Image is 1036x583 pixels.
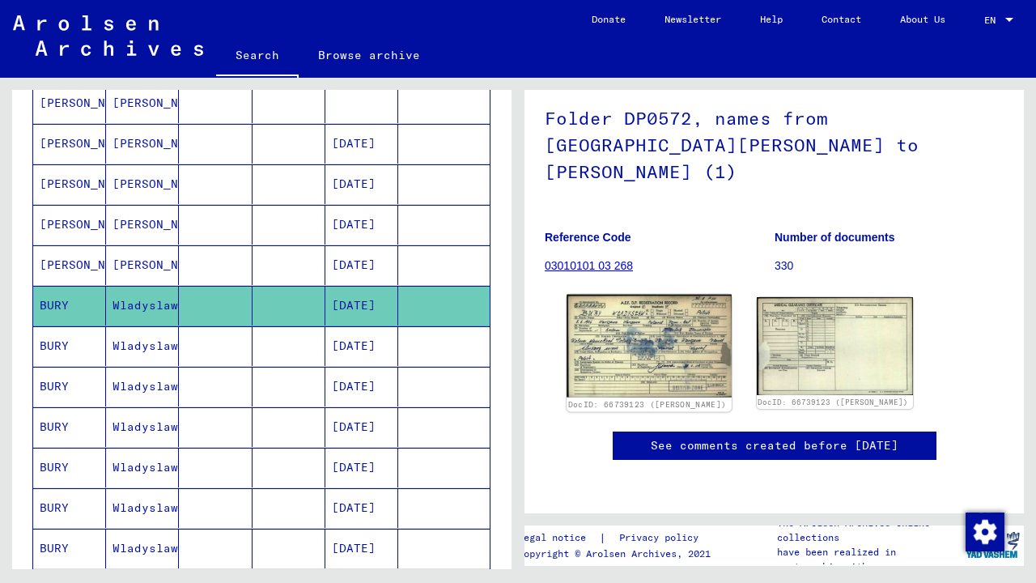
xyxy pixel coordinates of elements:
mat-cell: Wladyslaw [106,529,179,568]
mat-cell: Wladyslaw [106,367,179,406]
a: See comments created before [DATE] [651,437,898,454]
a: DocID: 66739123 ([PERSON_NAME]) [758,398,908,406]
mat-cell: BURY [33,326,106,366]
mat-cell: [PERSON_NAME] [33,245,106,285]
mat-cell: [DATE] [325,124,398,164]
mat-cell: [DATE] [325,529,398,568]
a: Search [216,36,299,78]
mat-cell: [PERSON_NAME] [33,205,106,245]
mat-cell: [PERSON_NAME] [106,245,179,285]
b: Number of documents [775,231,895,244]
mat-cell: [DATE] [325,245,398,285]
mat-cell: [DATE] [325,164,398,204]
p: have been realized in partnership with [777,545,962,574]
mat-cell: [PERSON_NAME] [33,124,106,164]
img: Arolsen_neg.svg [13,15,203,56]
mat-cell: BURY [33,367,106,406]
mat-cell: [DATE] [325,205,398,245]
mat-cell: BURY [33,448,106,487]
mat-cell: [DATE] [325,326,398,366]
p: 330 [775,257,1004,274]
img: Change consent [966,513,1004,551]
mat-cell: Wladyslaw [106,326,179,366]
div: Change consent [965,512,1004,551]
mat-cell: BURY [33,286,106,326]
mat-cell: [DATE] [325,448,398,487]
mat-cell: [DATE] [325,286,398,326]
img: 002.jpg [757,297,914,395]
mat-cell: [DATE] [325,488,398,528]
a: DocID: 66739123 ([PERSON_NAME]) [568,399,726,409]
mat-cell: [PERSON_NAME] [106,124,179,164]
a: Legal notice [518,530,599,547]
mat-cell: Wladyslaw [106,488,179,528]
mat-cell: Wladyslaw [106,448,179,487]
div: | [518,530,718,547]
mat-cell: Wladyslaw [106,407,179,447]
a: 03010101 03 268 [545,259,633,272]
img: 001.jpg [567,295,731,398]
mat-cell: BURY [33,488,106,528]
mat-cell: [DATE] [325,407,398,447]
span: EN [984,15,1002,26]
p: The Arolsen Archives online collections [777,516,962,545]
a: Browse archive [299,36,439,74]
a: Privacy policy [606,530,718,547]
img: yv_logo.png [962,525,1023,565]
mat-cell: [PERSON_NAME] [106,164,179,204]
mat-cell: [PERSON_NAME] [33,83,106,123]
mat-cell: [DATE] [325,367,398,406]
p: Copyright © Arolsen Archives, 2021 [518,547,718,561]
mat-cell: [PERSON_NAME] [33,164,106,204]
h1: Folder DP0572, names from [GEOGRAPHIC_DATA][PERSON_NAME] to [PERSON_NAME] (1) [545,81,1004,206]
mat-cell: Wladyslaw [106,286,179,326]
mat-cell: [PERSON_NAME] [106,205,179,245]
b: Reference Code [545,231,631,244]
mat-cell: BURY [33,529,106,568]
mat-cell: [PERSON_NAME] [106,83,179,123]
mat-cell: BURY [33,407,106,447]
